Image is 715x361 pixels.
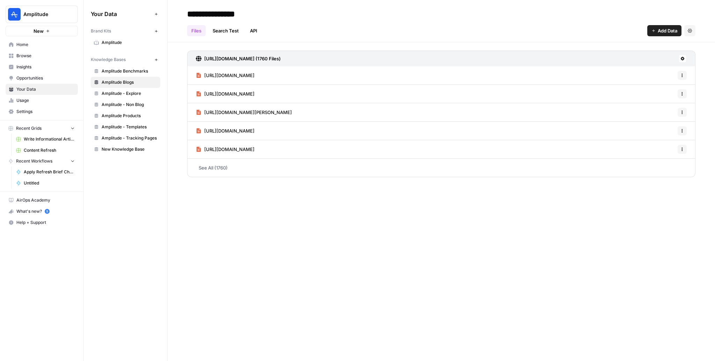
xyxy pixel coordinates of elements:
span: Brand Kits [91,28,111,34]
span: Content Refresh [24,147,75,153]
a: Insights [6,61,78,73]
a: Opportunities [6,73,78,84]
span: Amplitude - Templates [102,124,157,130]
span: Amplitude Products [102,113,157,119]
div: What's new? [6,206,78,217]
span: New Knowledge Base [102,146,157,152]
button: Help + Support [6,217,78,228]
span: Amplitude - Non Blog [102,101,157,108]
a: API [246,25,261,36]
button: Add Data [647,25,681,36]
a: [URL][DOMAIN_NAME] (1760 Files) [196,51,281,66]
span: AirOps Academy [16,197,75,203]
a: See All (1760) [187,159,695,177]
a: Your Data [6,84,78,95]
a: Home [6,39,78,50]
span: [URL][DOMAIN_NAME] [204,146,255,153]
a: Amplitude - Tracking Pages [91,133,160,144]
a: Content Refresh [13,145,78,156]
span: Your Data [16,86,75,92]
a: Search Test [208,25,243,36]
span: Home [16,42,75,48]
a: AirOps Academy [6,195,78,206]
button: What's new? 5 [6,206,78,217]
a: Files [187,25,206,36]
a: Amplitude Products [91,110,160,121]
span: Amplitude [23,11,66,18]
a: Amplitude [91,37,160,48]
a: Amplitude - Explore [91,88,160,99]
a: [URL][DOMAIN_NAME] [196,140,255,158]
a: Amplitude Benchmarks [91,66,160,77]
span: Your Data [91,10,152,18]
a: Settings [6,106,78,117]
img: Amplitude Logo [8,8,21,21]
span: Settings [16,108,75,115]
button: Recent Grids [6,123,78,134]
span: [URL][DOMAIN_NAME] [204,72,255,79]
a: Untitled [13,178,78,189]
a: Amplitude - Non Blog [91,99,160,110]
text: 5 [46,210,48,213]
span: Untitled [24,180,75,186]
span: Insights [16,64,75,70]
a: 5 [45,209,50,214]
a: Browse [6,50,78,61]
span: Recent Grids [16,125,42,131]
span: [URL][DOMAIN_NAME] [204,90,255,97]
h3: [URL][DOMAIN_NAME] (1760 Files) [204,55,281,62]
span: Write Informational Article [24,136,75,142]
span: Usage [16,97,75,104]
span: Browse [16,53,75,59]
span: [URL][DOMAIN_NAME][PERSON_NAME] [204,109,292,116]
span: Add Data [658,27,677,34]
a: Amplitude Blogs [91,77,160,88]
a: [URL][DOMAIN_NAME][PERSON_NAME] [196,103,292,121]
span: [URL][DOMAIN_NAME] [204,127,255,134]
button: Recent Workflows [6,156,78,166]
a: Usage [6,95,78,106]
button: Workspace: Amplitude [6,6,78,23]
span: Amplitude - Tracking Pages [102,135,157,141]
span: Apply Refresh Brief Changes [24,169,75,175]
a: New Knowledge Base [91,144,160,155]
span: Amplitude - Explore [102,90,157,97]
span: New [34,28,44,35]
a: [URL][DOMAIN_NAME] [196,122,255,140]
a: Write Informational Article [13,134,78,145]
a: [URL][DOMAIN_NAME] [196,66,255,84]
a: [URL][DOMAIN_NAME] [196,85,255,103]
span: Recent Workflows [16,158,52,164]
span: Opportunities [16,75,75,81]
span: Knowledge Bases [91,57,126,63]
span: Amplitude Blogs [102,79,157,85]
span: Amplitude Benchmarks [102,68,157,74]
a: Apply Refresh Brief Changes [13,166,78,178]
button: New [6,26,78,36]
a: Amplitude - Templates [91,121,160,133]
span: Amplitude [102,39,157,46]
span: Help + Support [16,219,75,226]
